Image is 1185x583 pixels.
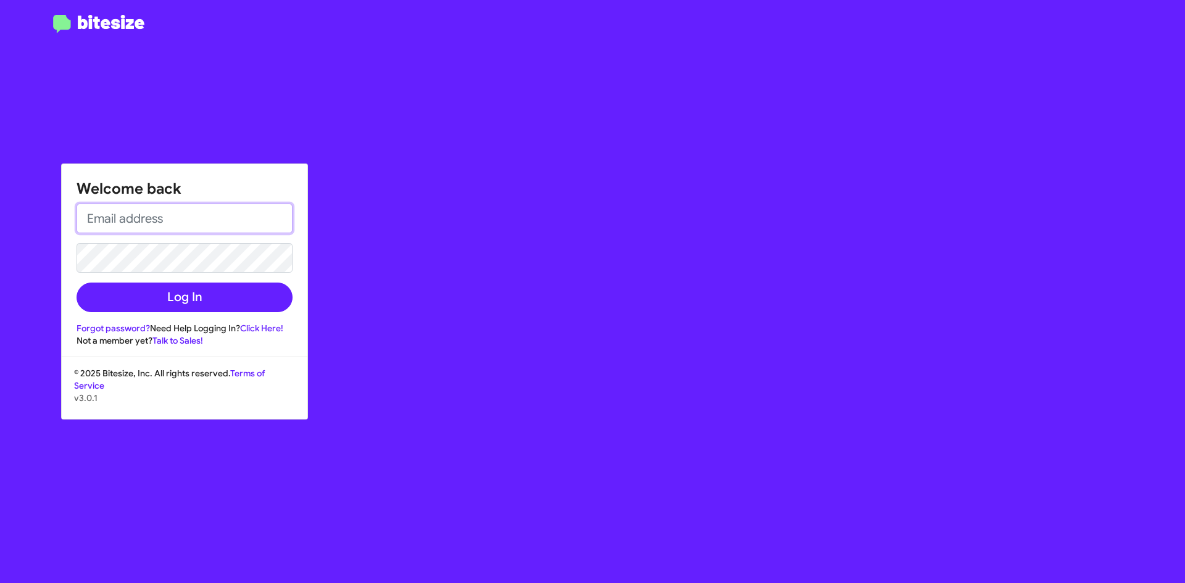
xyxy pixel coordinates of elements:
h1: Welcome back [77,179,293,199]
a: Talk to Sales! [152,335,203,346]
a: Click Here! [240,323,283,334]
input: Email address [77,204,293,233]
a: Forgot password? [77,323,150,334]
p: v3.0.1 [74,392,295,404]
button: Log In [77,283,293,312]
div: Need Help Logging In? [77,322,293,334]
div: © 2025 Bitesize, Inc. All rights reserved. [62,367,307,419]
div: Not a member yet? [77,334,293,347]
